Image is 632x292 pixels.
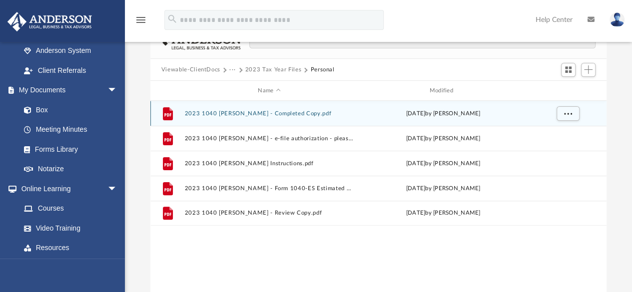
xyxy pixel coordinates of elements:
a: menu [135,19,147,26]
a: Notarize [14,159,127,179]
a: Courses [14,199,127,219]
span: arrow_drop_down [107,258,127,278]
a: Box [14,100,122,120]
button: 2023 1040 [PERSON_NAME] Instructions.pdf [184,160,354,167]
div: id [155,86,180,95]
div: [DATE] by [PERSON_NAME] [358,209,528,218]
button: Add [581,63,596,77]
a: Client Referrals [14,60,127,80]
a: Anderson System [14,41,127,61]
a: Billingarrow_drop_down [7,258,132,278]
button: 2023 Tax Year Files [245,65,301,74]
span: arrow_drop_down [107,179,127,199]
button: 2023 1040 [PERSON_NAME] - e-file authorization - please sign.pdf [184,135,354,142]
button: ··· [229,65,236,74]
button: More options [556,106,579,121]
a: Forms Library [14,139,122,159]
div: [DATE] by [PERSON_NAME] [358,134,528,143]
img: Anderson Advisors Platinum Portal [4,12,95,31]
div: Name [184,86,354,95]
a: Resources [14,238,127,258]
div: id [532,86,602,95]
i: menu [135,14,147,26]
div: [DATE] by [PERSON_NAME] [358,184,528,193]
button: 2023 1040 [PERSON_NAME] - Completed Copy.pdf [184,110,354,117]
button: Viewable-ClientDocs [161,65,220,74]
button: Switch to Grid View [561,63,576,77]
div: [DATE] by [PERSON_NAME] [358,159,528,168]
div: Modified [358,86,528,95]
button: Personal [310,65,334,74]
span: arrow_drop_down [107,80,127,101]
a: My Documentsarrow_drop_down [7,80,127,100]
a: Meeting Minutes [14,120,127,140]
button: 2023 1040 [PERSON_NAME] - Review Copy.pdf [184,210,354,217]
div: [DATE] by [PERSON_NAME] [358,109,528,118]
img: User Pic [610,12,625,27]
a: Online Learningarrow_drop_down [7,179,127,199]
button: 2023 1040 [PERSON_NAME] - Form 1040-ES Estimated Tax Voucher.pdf [184,185,354,192]
a: Video Training [14,218,122,238]
i: search [167,13,178,24]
